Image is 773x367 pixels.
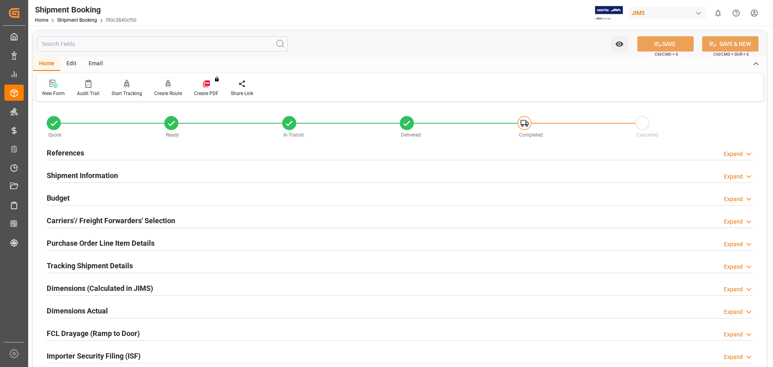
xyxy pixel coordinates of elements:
[724,285,743,294] div: Expand
[724,195,743,203] div: Expand
[231,90,253,97] div: Share Link
[724,150,743,158] div: Expand
[283,132,304,138] span: In-Transit
[47,215,175,226] h2: Carriers'/ Freight Forwarders' Selection
[37,36,288,52] input: Search Fields
[33,57,60,71] div: Home
[47,260,133,271] h2: Tracking Shipment Details
[47,147,84,158] h2: References
[724,353,743,361] div: Expand
[595,6,623,20] img: Exertis%20JAM%20-%20Email%20Logo.jpg_1722504956.jpg
[724,263,743,271] div: Expand
[47,305,108,316] h2: Dimensions Actual
[724,172,743,181] div: Expand
[713,51,749,57] span: Ctrl/CMD + Shift + S
[611,36,628,52] button: open menu
[724,218,743,226] div: Expand
[637,36,694,52] button: SAVE
[724,308,743,316] div: Expand
[637,132,658,138] span: Cancelled
[628,5,709,21] button: JIMS
[154,90,182,97] div: Create Route
[42,90,65,97] div: New Form
[47,170,118,181] h2: Shipment Information
[724,240,743,249] div: Expand
[702,36,759,52] button: SAVE & NEW
[724,330,743,339] div: Expand
[655,51,678,57] span: Ctrl/CMD + S
[47,350,141,361] h2: Importer Security Filing (ISF)
[709,4,727,22] button: show 0 new notifications
[77,90,99,97] div: Audit Trail
[60,57,83,71] div: Edit
[47,328,140,339] h2: FCL Drayage (Ramp to Door)
[47,193,70,203] h2: Budget
[47,238,155,249] h2: Purchase Order Line Item Details
[112,90,142,97] div: Start Tracking
[35,4,136,16] div: Shipment Booking
[727,4,745,22] button: Help Center
[401,132,421,138] span: Delivered
[519,132,543,138] span: Completed
[83,57,109,71] div: Email
[628,7,706,19] div: JIMS
[35,17,48,23] a: Home
[166,132,179,138] span: Ready
[47,283,153,294] h2: Dimensions (Calculated in JIMS)
[48,132,61,138] span: Quote
[57,17,97,23] a: Shipment Booking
